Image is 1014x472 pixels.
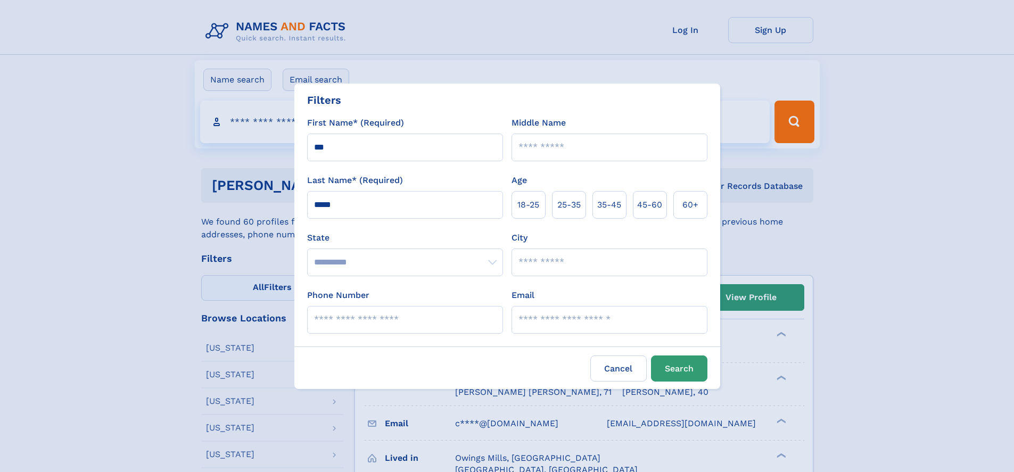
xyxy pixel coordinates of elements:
div: Filters [307,92,341,108]
button: Search [651,355,707,382]
span: 35‑45 [597,198,621,211]
label: City [512,231,527,244]
label: Cancel [590,355,647,382]
span: 25‑35 [557,198,581,211]
span: 18‑25 [517,198,539,211]
label: First Name* (Required) [307,117,404,129]
label: Age [512,174,527,187]
label: Phone Number [307,289,369,302]
label: State [307,231,503,244]
label: Middle Name [512,117,566,129]
span: 45‑60 [637,198,662,211]
label: Email [512,289,534,302]
label: Last Name* (Required) [307,174,403,187]
span: 60+ [682,198,698,211]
